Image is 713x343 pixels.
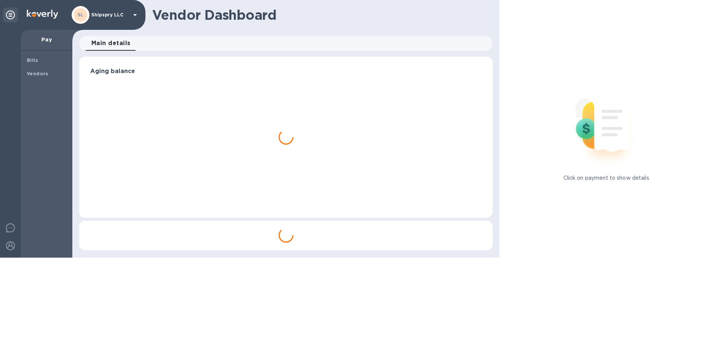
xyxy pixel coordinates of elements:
[27,71,48,76] b: Vendors
[152,7,487,23] h1: Vendor Dashboard
[78,12,84,18] b: SL
[27,57,38,63] b: Bills
[91,38,131,48] span: Main details
[563,174,649,182] p: Click on payment to show details
[27,36,66,43] p: Pay
[27,10,58,19] img: Logo
[3,7,18,22] div: Unpin categories
[91,12,129,18] p: Shipspry LLC
[90,68,481,75] h3: Aging balance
